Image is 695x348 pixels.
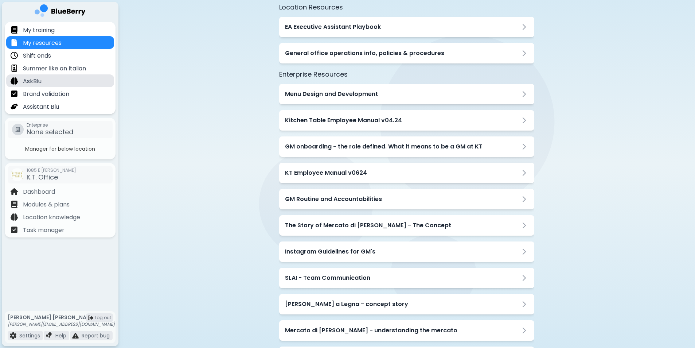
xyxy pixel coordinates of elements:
[23,226,65,235] p: Task manager
[23,77,42,86] p: AskBlu
[285,195,382,204] h3: GM Routine and Accountabilities
[23,187,55,196] p: Dashboard
[11,26,18,34] img: file icon
[23,103,59,111] p: Assistant Blu
[285,90,378,98] h3: Menu Design and Development
[11,213,18,221] img: file icon
[95,315,111,321] span: Log out
[11,77,18,85] img: file icon
[285,142,483,151] h3: GM onboarding - the role defined. What it means to be a GM at KT
[82,332,110,339] p: Report bug
[11,90,18,97] img: file icon
[11,65,18,72] img: file icon
[285,300,408,309] h3: [PERSON_NAME] a Legna - concept story
[279,2,534,12] h3: Location Resources
[35,4,86,19] img: company logo
[11,188,18,195] img: file icon
[285,23,381,31] h3: EA Executive Assistant Playbook
[279,69,534,80] h3: Enterprise Resources
[11,103,18,110] img: file icon
[285,49,444,58] h3: General office operations info, policies & procedures
[27,122,73,128] span: Enterprise
[285,274,370,282] h3: SLAI - Team Communication
[285,326,457,335] h3: Mercato di [PERSON_NAME] - understanding the mercato
[27,173,58,182] span: K.T. Office
[55,332,66,339] p: Help
[285,169,367,177] h3: KT Employee Manual v0624
[11,168,24,181] img: company thumbnail
[285,221,451,230] h3: The Story of Mercato di [PERSON_NAME] - The Concept
[6,146,114,152] p: Manager for below location
[8,314,115,321] p: [PERSON_NAME] [PERSON_NAME]
[46,332,52,339] img: file icon
[285,116,402,125] h3: Kitchen Table Employee Manual v04.24
[11,52,18,59] img: file icon
[11,226,18,233] img: file icon
[27,127,73,136] span: None selected
[19,332,40,339] p: Settings
[11,201,18,208] img: file icon
[23,26,55,35] p: My training
[8,321,115,327] p: [PERSON_NAME][EMAIL_ADDRESS][DOMAIN_NAME]
[23,200,70,209] p: Modules & plans
[23,90,69,98] p: Brand validation
[72,332,79,339] img: file icon
[23,39,62,47] p: My resources
[11,39,18,46] img: file icon
[23,213,80,222] p: Location knowledge
[285,247,375,256] h3: Instagram Guidelines for GM's
[88,315,93,321] img: logout
[10,332,16,339] img: file icon
[23,64,86,73] p: Summer like an Italian
[27,167,76,173] span: 1085 E [PERSON_NAME]
[23,51,51,60] p: Shift ends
